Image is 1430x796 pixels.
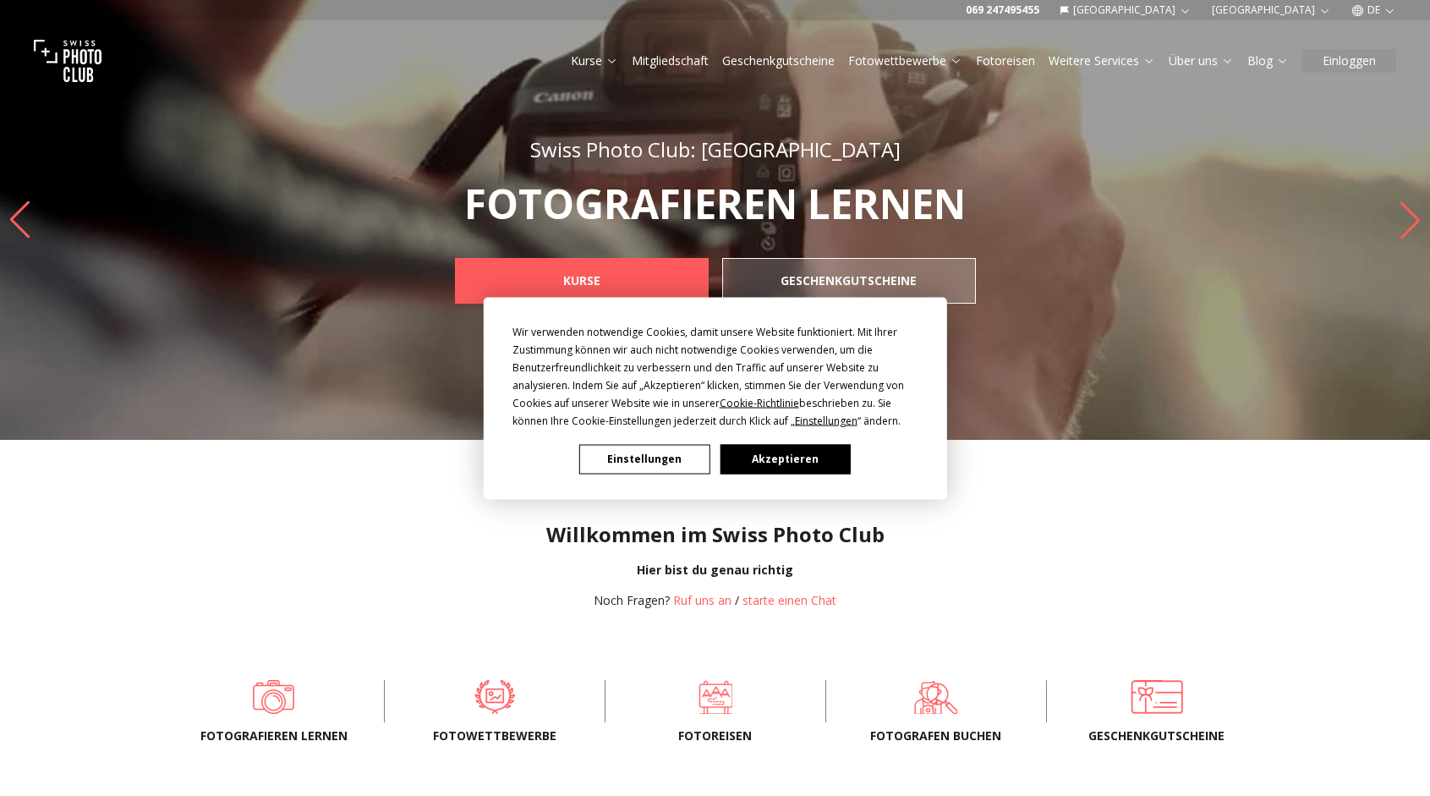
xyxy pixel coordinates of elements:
[720,444,850,474] button: Akzeptieren
[579,444,710,474] button: Einstellungen
[720,395,799,409] span: Cookie-Richtlinie
[512,322,918,429] div: Wir verwenden notwendige Cookies, damit unsere Website funktioniert. Mit Ihrer Zustimmung können ...
[795,413,857,427] span: Einstellungen
[483,297,946,499] div: Cookie Consent Prompt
